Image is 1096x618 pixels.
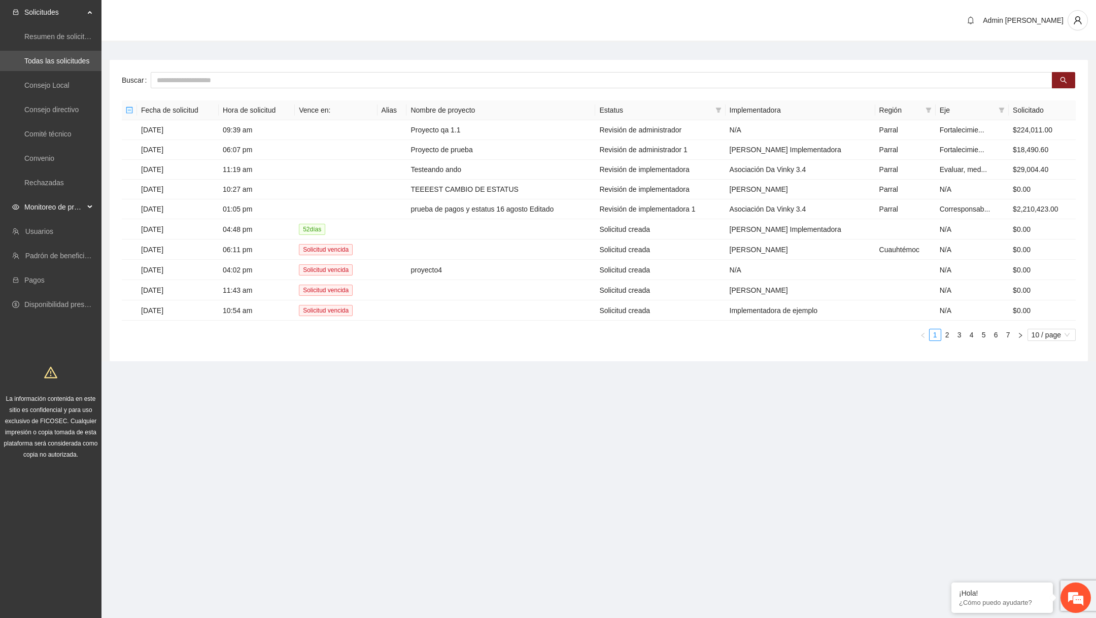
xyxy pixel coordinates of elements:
a: Padrón de beneficiarios [25,252,100,260]
span: Admin [PERSON_NAME] [983,16,1064,24]
a: Consejo directivo [24,106,79,114]
td: $0.00 [1009,239,1076,260]
span: Solicitud vencida [299,244,353,255]
a: 2 [942,329,953,340]
span: Solicitud vencida [299,264,353,276]
span: filter [999,107,1005,113]
td: [PERSON_NAME] [726,280,875,300]
span: Solicitud vencida [299,285,353,296]
li: 7 [1002,329,1014,341]
td: Parral [875,199,936,219]
td: Asociación Da Vinky 3.4 [726,160,875,180]
span: filter [926,107,932,113]
li: 6 [990,329,1002,341]
li: Next Page [1014,329,1026,341]
td: Revisión de implementadora 1 [595,199,725,219]
td: Solicitud creada [595,219,725,239]
td: Parral [875,180,936,199]
span: eye [12,203,19,211]
span: filter [713,102,724,118]
div: Minimizar ventana de chat en vivo [166,5,191,29]
span: filter [923,102,934,118]
td: 04:48 pm [219,219,295,239]
td: N/A [936,239,1009,260]
a: Rechazadas [24,179,64,187]
td: 11:19 am [219,160,295,180]
td: [PERSON_NAME] Implementadora [726,219,875,239]
th: Nombre de proyecto [406,100,595,120]
td: $29,004.40 [1009,160,1076,180]
td: Solicitud creada [595,260,725,280]
td: Solicitud creada [595,280,725,300]
th: Hora de solicitud [219,100,295,120]
button: left [917,329,929,341]
th: Vence en: [295,100,377,120]
li: Previous Page [917,329,929,341]
td: [DATE] [137,260,219,280]
th: Alias [378,100,407,120]
span: 52 día s [299,224,325,235]
span: Región [879,105,921,116]
a: 4 [966,329,977,340]
td: $2,210,423.00 [1009,199,1076,219]
p: ¿Cómo puedo ayudarte? [959,599,1045,606]
span: Fortalecimie... [940,126,984,134]
a: 1 [930,329,941,340]
a: 7 [1003,329,1014,340]
span: user [1068,16,1087,25]
span: Estatus [599,105,711,116]
td: N/A [936,280,1009,300]
span: Corresponsab... [940,205,990,213]
td: Cuauhtémoc [875,239,936,260]
td: Revisión de implementadora [595,180,725,199]
span: inbox [12,9,19,16]
td: [DATE] [137,300,219,321]
td: N/A [936,180,1009,199]
td: [DATE] [137,280,219,300]
div: Page Size [1027,329,1076,341]
div: ¡Hola! [959,589,1045,597]
td: 06:11 pm [219,239,295,260]
td: Revisión de implementadora [595,160,725,180]
td: 10:54 am [219,300,295,321]
span: bell [963,16,978,24]
td: $0.00 [1009,219,1076,239]
td: 06:07 pm [219,140,295,160]
td: N/A [726,120,875,140]
td: TEEEEST CAMBIO DE ESTATUS [406,180,595,199]
td: Implementadora de ejemplo [726,300,875,321]
th: Fecha de solicitud [137,100,219,120]
td: [PERSON_NAME] [726,180,875,199]
td: [DATE] [137,160,219,180]
td: Revisión de administrador 1 [595,140,725,160]
td: N/A [936,219,1009,239]
td: $18,490.60 [1009,140,1076,160]
li: 3 [953,329,966,341]
td: [DATE] [137,199,219,219]
span: Solicitudes [24,2,84,22]
td: $0.00 [1009,260,1076,280]
td: Proyecto qa 1.1 [406,120,595,140]
div: Chatee con nosotros ahora [53,52,170,65]
td: 11:43 am [219,280,295,300]
span: 10 / page [1032,329,1072,340]
td: proyecto4 [406,260,595,280]
td: [DATE] [137,239,219,260]
li: 4 [966,329,978,341]
span: Estamos en línea. [59,135,140,238]
a: Pagos [24,276,45,284]
span: minus-square [126,107,133,114]
a: 5 [978,329,989,340]
span: Solicitud vencida [299,305,353,316]
li: 1 [929,329,941,341]
a: Disponibilidad presupuestal [24,300,111,308]
a: Todas las solicitudes [24,57,89,65]
span: right [1017,332,1023,338]
td: Solicitud creada [595,300,725,321]
td: prueba de pagos y estatus 16 agosto Editado [406,199,595,219]
td: Revisión de administrador [595,120,725,140]
span: left [920,332,926,338]
span: Eje [940,105,995,116]
td: [DATE] [137,219,219,239]
td: Testeando ando [406,160,595,180]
